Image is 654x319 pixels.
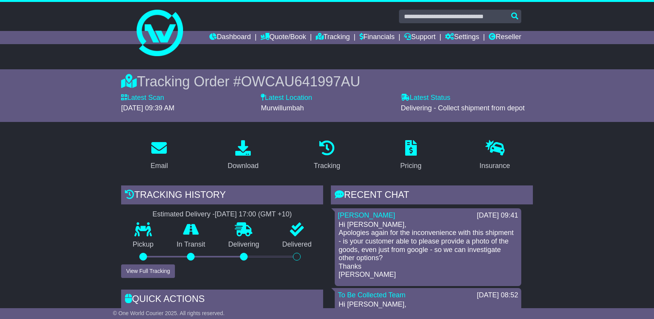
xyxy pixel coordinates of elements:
div: RECENT CHAT [331,185,533,206]
p: Delivered [271,240,324,249]
a: To Be Collected Team [338,291,406,299]
a: Settings [445,31,479,44]
div: Tracking history [121,185,323,206]
label: Latest Scan [121,94,164,102]
p: Delivering [217,240,271,249]
div: Insurance [479,161,510,171]
a: Tracking [316,31,350,44]
a: Pricing [395,137,426,174]
span: Murwillumbah [261,104,304,112]
div: Estimated Delivery - [121,210,323,219]
span: OWCAU641997AU [241,74,360,89]
div: Download [228,161,259,171]
a: Tracking [309,137,345,174]
a: Insurance [474,137,515,174]
p: Pickup [121,240,165,249]
div: Tracking Order # [121,73,533,90]
a: Support [404,31,435,44]
button: View Full Tracking [121,264,175,278]
div: Email [151,161,168,171]
div: [DATE] 08:52 [477,291,518,300]
a: Reseller [489,31,521,44]
div: Pricing [400,161,421,171]
a: Quote/Book [260,31,306,44]
p: In Transit [165,240,217,249]
p: Hi [PERSON_NAME], [339,300,517,309]
span: [DATE] 09:39 AM [121,104,175,112]
a: Financials [360,31,395,44]
a: Email [146,137,173,174]
div: [DATE] 09:41 [477,211,518,220]
a: Download [223,137,264,174]
span: © One World Courier 2025. All rights reserved. [113,310,225,316]
div: Quick Actions [121,290,323,310]
a: Dashboard [209,31,251,44]
div: Tracking [314,161,340,171]
label: Latest Status [401,94,450,102]
span: Delivering - Collect shipment from depot [401,104,525,112]
p: Hi [PERSON_NAME], Apologies again for the inconvenience with this shipment - is your customer abl... [339,221,517,279]
label: Latest Location [261,94,312,102]
a: [PERSON_NAME] [338,211,395,219]
div: [DATE] 17:00 (GMT +10) [215,210,292,219]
